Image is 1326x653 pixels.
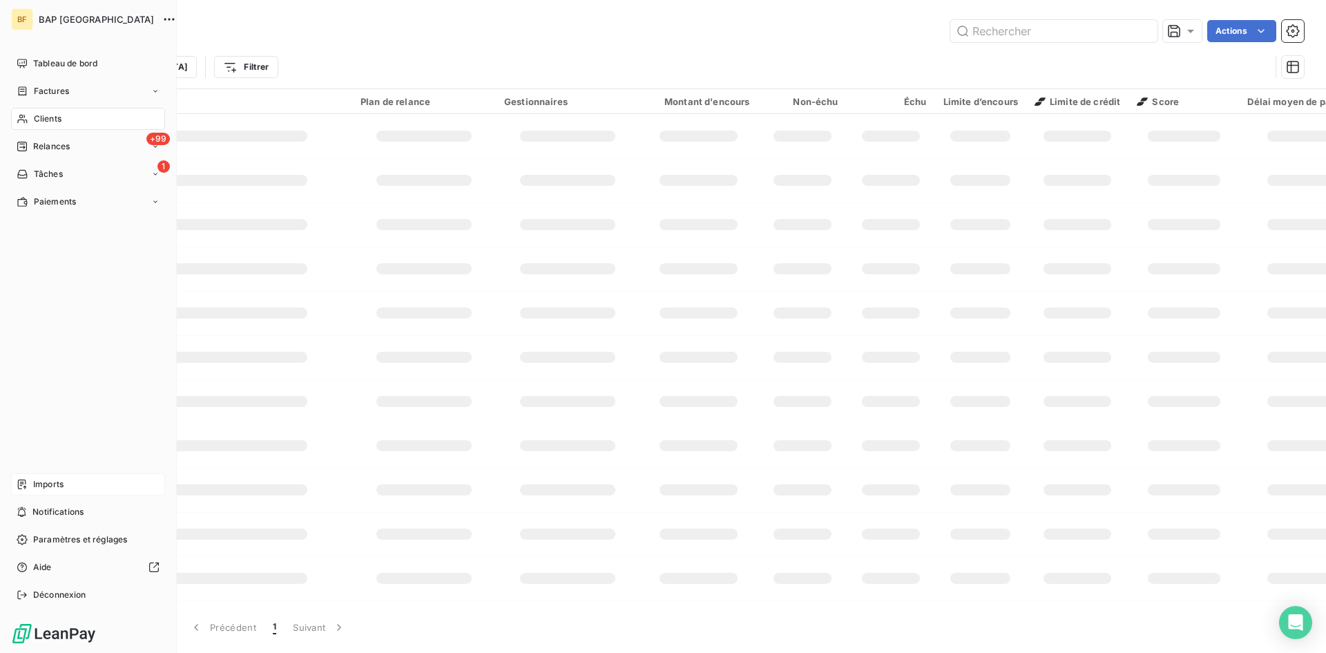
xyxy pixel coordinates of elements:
span: Imports [33,478,64,491]
span: 1 [157,160,170,173]
span: BAP [GEOGRAPHIC_DATA] [39,14,154,25]
input: Rechercher [950,20,1157,42]
div: Montant d'encours [648,96,750,107]
button: Filtrer [214,56,278,78]
span: Limite de crédit [1035,96,1120,107]
div: Limite d’encours [943,96,1018,107]
span: Relances [33,140,70,153]
div: Open Intercom Messenger [1279,606,1312,639]
div: Plan de relance [361,96,488,107]
div: Gestionnaires [504,96,631,107]
button: 1 [265,613,285,642]
span: Notifications [32,506,84,518]
span: +99 [146,133,170,145]
span: 1 [273,621,276,634]
span: Paramètres et réglages [33,533,127,546]
button: Actions [1207,20,1276,42]
a: Aide [11,556,165,578]
span: Score [1137,96,1179,107]
span: Tâches [34,168,63,180]
div: Non-échu [767,96,838,107]
span: Factures [34,85,69,97]
div: BF [11,8,33,30]
span: Paiements [34,196,76,208]
span: Clients [34,113,61,125]
button: Suivant [285,613,354,642]
span: Déconnexion [33,589,86,601]
span: Tableau de bord [33,57,97,70]
div: Échu [855,96,927,107]
img: Logo LeanPay [11,623,97,645]
button: Précédent [181,613,265,642]
span: Aide [33,561,52,574]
